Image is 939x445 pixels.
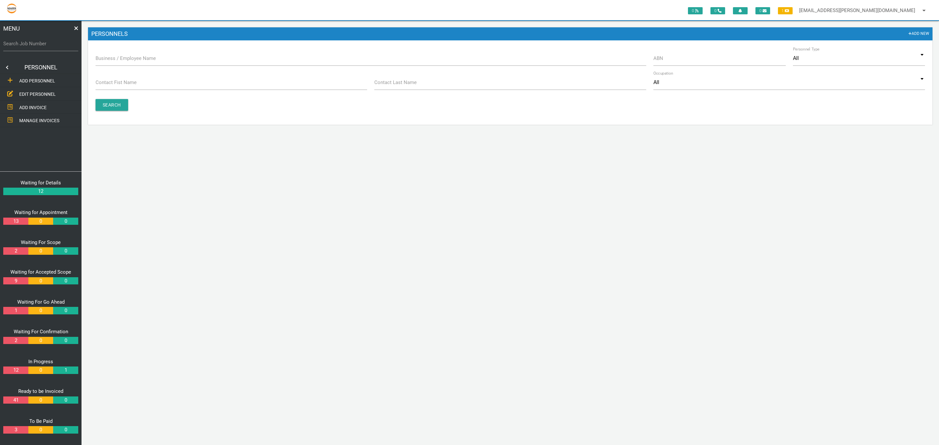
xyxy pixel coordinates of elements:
a: Waiting for Details [21,180,61,186]
span: 0 [710,7,725,14]
a: Waiting For Scope [21,239,61,245]
input: Search [96,99,128,111]
a: PERSONNEL [13,61,68,74]
span: ADD INVOICE [19,105,47,110]
a: 0 [28,307,53,314]
a: 1 [53,366,78,374]
label: Occupation [653,70,673,76]
a: Waiting for Accepted Scope [10,269,71,275]
span: MENU [3,24,20,33]
a: 13 [3,218,28,225]
a: 0 [53,218,78,225]
span: 0 [755,7,770,14]
a: 0 [53,247,78,255]
a: 0 [53,307,78,314]
label: ABN [653,55,663,62]
a: 0 [28,396,53,404]
label: Contact Fist Name [96,79,137,86]
a: Ready to be Invoiced [18,388,63,394]
a: Waiting For Go Ahead [17,299,65,305]
img: s3file [7,3,17,14]
a: Waiting For Confirmation [14,329,68,335]
a: 12 [3,188,78,195]
a: 12 [3,366,28,374]
a: Add New [908,31,930,37]
a: 0 [28,366,53,374]
a: 3 [3,426,28,434]
a: To Be Paid [29,418,52,424]
a: 1 [3,307,28,314]
a: 9 [3,277,28,285]
a: 0 [28,247,53,255]
span: 1 [778,7,793,14]
a: In Progress [28,359,53,365]
a: 41 [3,396,28,404]
label: Search Job Number [3,40,78,48]
span: EDIT PERSONNEL [19,92,56,97]
span: ADD PERSONNEL [19,78,55,83]
a: 0 [53,277,78,285]
label: Business / Employee Name [96,55,156,62]
a: 0 [28,218,53,225]
a: 0 [53,337,78,344]
a: 0 [28,426,53,434]
span: 0 [688,7,703,14]
label: Contact Last Name [374,79,417,86]
label: Personnel Type [793,46,820,52]
a: 0 [28,337,53,344]
span: Personnels [91,31,128,37]
a: 0 [28,277,53,285]
span: MANAGE INVOICES [19,118,59,123]
a: 0 [53,426,78,434]
a: 2 [3,247,28,255]
a: 0 [53,396,78,404]
a: Waiting for Appointment [14,209,67,215]
a: 2 [3,337,28,344]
